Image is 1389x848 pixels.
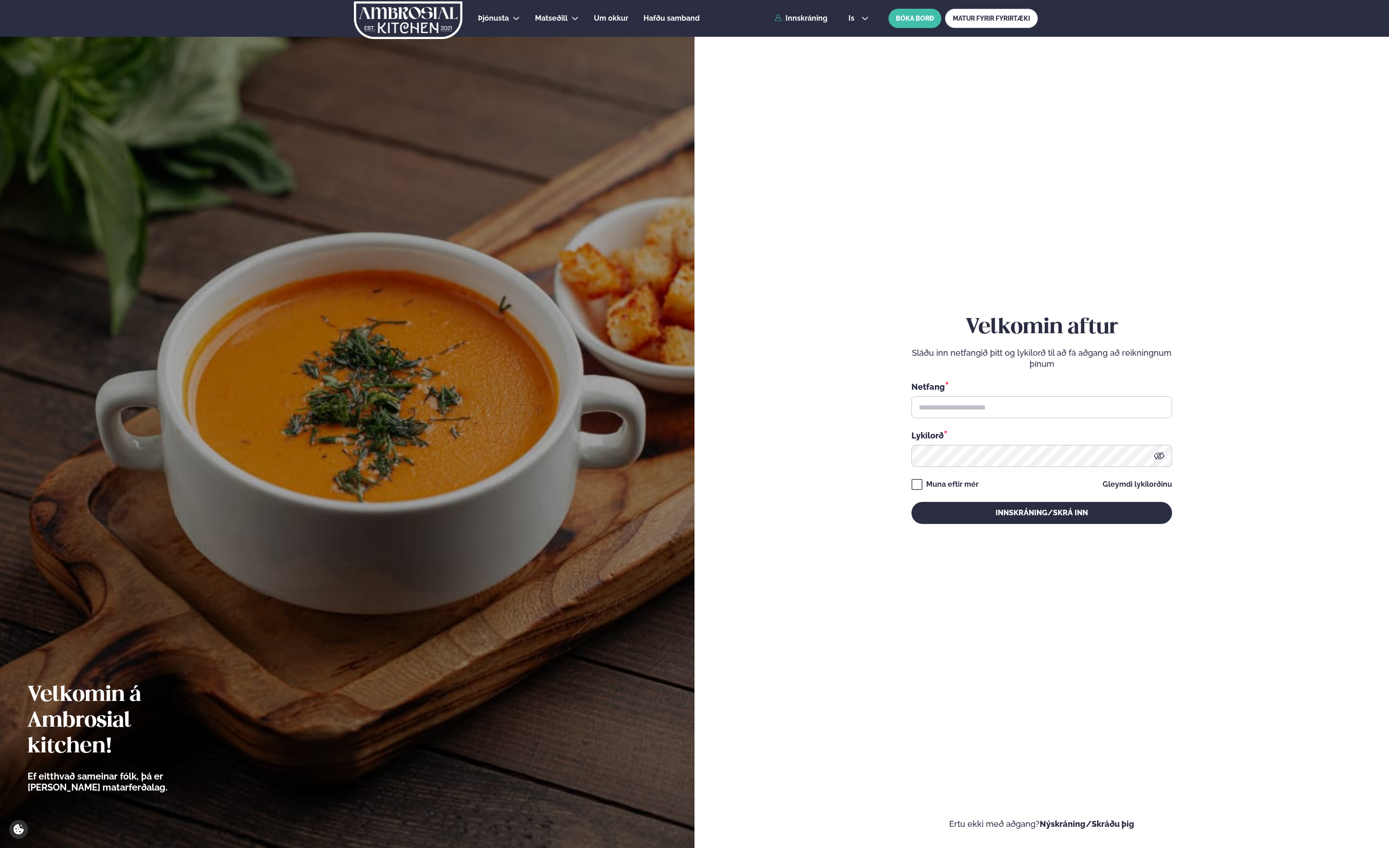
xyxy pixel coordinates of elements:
span: Hafðu samband [643,14,700,23]
div: Lykilorð [911,429,1172,441]
p: Sláðu inn netfangið þitt og lykilorð til að fá aðgang að reikningnum þínum [911,347,1172,370]
a: Innskráning [774,14,827,23]
button: BÓKA BORÐ [888,9,941,28]
a: Matseðill [535,13,568,24]
span: Þjónusta [478,14,509,23]
h2: Velkomin á Ambrosial kitchen! [28,683,218,760]
p: Ef eitthvað sameinar fólk, þá er [PERSON_NAME] matarferðalag. [28,771,218,793]
span: Matseðill [535,14,568,23]
a: Cookie settings [9,820,28,839]
span: is [848,15,857,22]
button: is [841,15,876,22]
a: Hafðu samband [643,13,700,24]
a: Þjónusta [478,13,509,24]
a: Nýskráning/Skráðu þig [1040,819,1134,829]
span: Um okkur [594,14,628,23]
a: MATUR FYRIR FYRIRTÆKI [945,9,1038,28]
div: Netfang [911,381,1172,393]
button: Innskráning/Skrá inn [911,502,1172,524]
h2: Velkomin aftur [911,315,1172,341]
a: Um okkur [594,13,628,24]
img: logo [353,1,463,39]
a: Gleymdi lykilorðinu [1103,481,1172,488]
p: Ertu ekki með aðgang? [722,819,1361,830]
